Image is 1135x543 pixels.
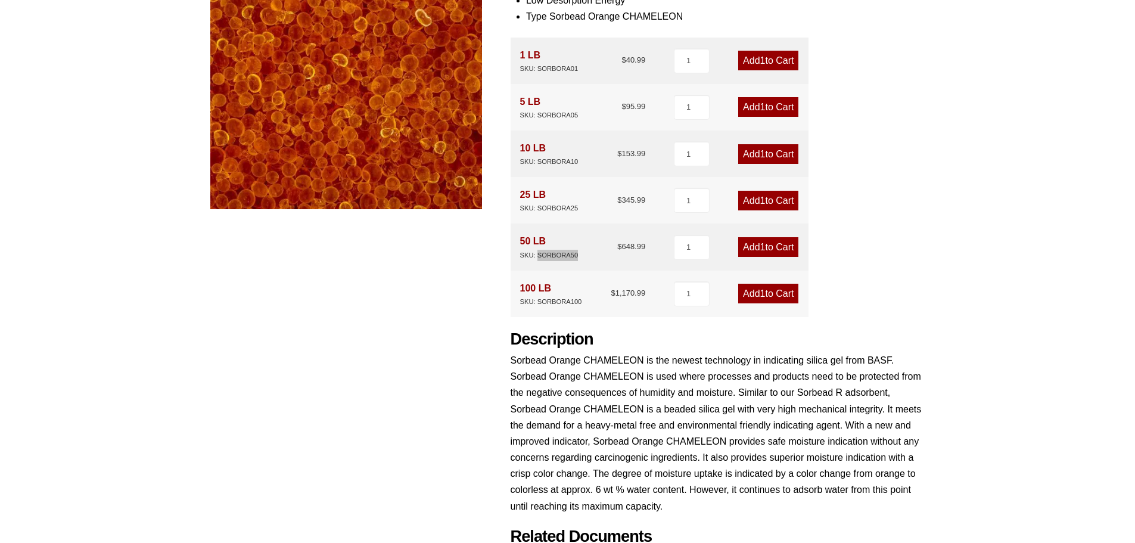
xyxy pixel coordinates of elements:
[738,237,798,257] a: Add1to Cart
[617,149,645,158] bdi: 153.99
[738,144,798,164] a: Add1to Cart
[520,250,579,261] div: SKU: SORBORA50
[621,102,626,111] span: $
[760,196,766,206] span: 1
[760,55,766,66] span: 1
[520,280,582,308] div: 100 LB
[738,97,798,117] a: Add1to Cart
[617,149,621,158] span: $
[738,191,798,210] a: Add1to Cart
[511,330,925,349] h2: Description
[621,55,645,64] bdi: 40.99
[520,47,579,75] div: 1 LB
[526,8,925,24] li: Type Sorbead Orange CHAMELEON
[520,233,579,260] div: 50 LB
[760,288,766,299] span: 1
[520,94,579,121] div: 5 LB
[520,296,582,308] div: SKU: SORBORA100
[617,242,621,251] span: $
[621,102,645,111] bdi: 95.99
[760,242,766,252] span: 1
[520,63,579,75] div: SKU: SORBORA01
[617,242,645,251] bdi: 648.99
[738,284,798,303] a: Add1to Cart
[520,156,579,167] div: SKU: SORBORA10
[738,51,798,70] a: Add1to Cart
[520,110,579,121] div: SKU: SORBORA05
[511,352,925,514] p: Sorbead Orange CHAMELEON is the newest technology in indicating silica gel from BASF. Sorbead Ora...
[760,102,766,112] span: 1
[611,288,645,297] bdi: 1,170.99
[520,203,579,214] div: SKU: SORBORA25
[617,196,621,204] span: $
[621,55,626,64] span: $
[611,288,615,297] span: $
[760,149,766,159] span: 1
[520,187,579,214] div: 25 LB
[617,196,645,204] bdi: 345.99
[520,140,579,167] div: 10 LB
